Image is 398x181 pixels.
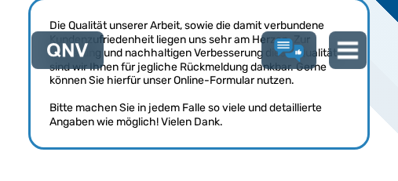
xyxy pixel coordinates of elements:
[47,43,88,57] img: QNV Logo
[49,19,349,88] p: Die Qualität unserer Arbeit, sowie die damit verbundene Kundenzufriedenheit liegen uns sehr am He...
[47,38,88,63] a: QNV Logo
[274,38,304,62] a: Lob & Kritik
[338,40,358,60] img: menu
[49,101,349,129] p: Bitte machen Sie in jedem Falle so viele und detaillierte Angaben wie möglich! Vielen Dank.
